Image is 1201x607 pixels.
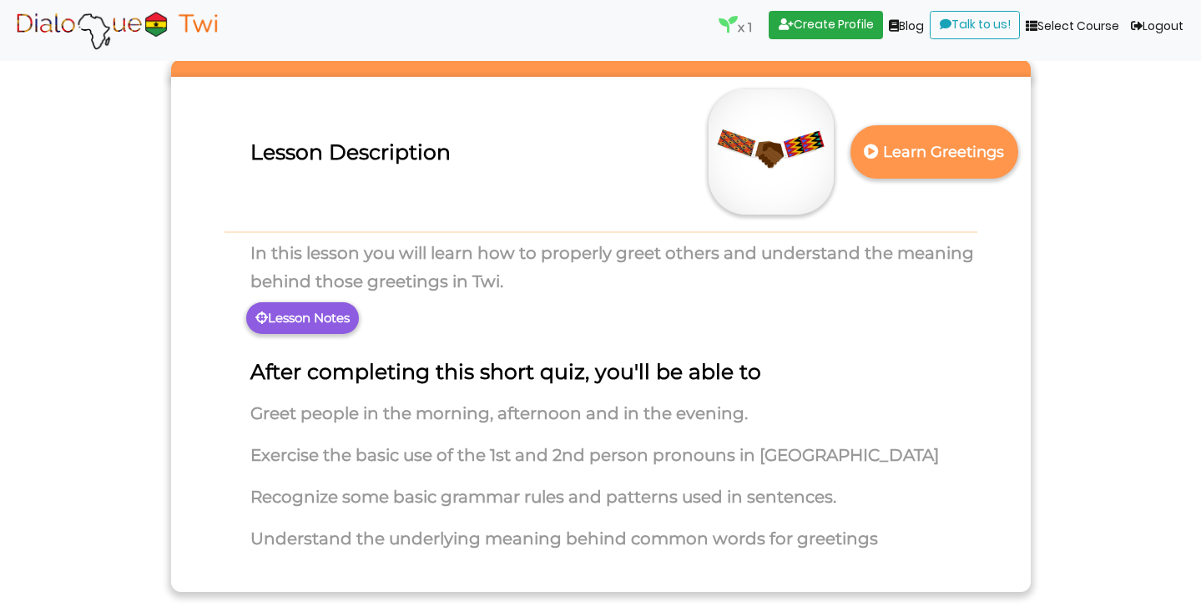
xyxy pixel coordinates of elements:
[246,302,359,334] button: Lesson Notes
[1020,11,1125,43] a: Select Course
[12,9,222,51] img: Brand
[1125,11,1189,43] a: Logout
[850,125,1018,178] button: Learn Greetings
[719,15,752,38] p: x 1
[769,11,883,39] a: Create Profile
[184,484,1018,526] li: Recognize some basic grammar rules and patterns used in sentences.
[184,526,1018,568] li: Understand the underlying meaning behind common words for greetings
[883,11,930,43] a: Blog
[184,359,1018,384] h1: After completing this short quiz, you'll be able to
[860,132,1007,173] p: Learn Greetings
[184,239,1018,296] p: In this lesson you will learn how to properly greet others and understand the meaning behind thos...
[184,139,1018,164] h1: Lesson Description
[184,443,1018,484] li: Exercise the basic use of the 1st and 2nd person pronouns in [GEOGRAPHIC_DATA]
[184,401,1018,443] li: Greet people in the morning, afternoon and in the evening.
[709,89,834,215] img: greetings.3fee7869.jpg
[930,11,1020,39] a: Talk to us!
